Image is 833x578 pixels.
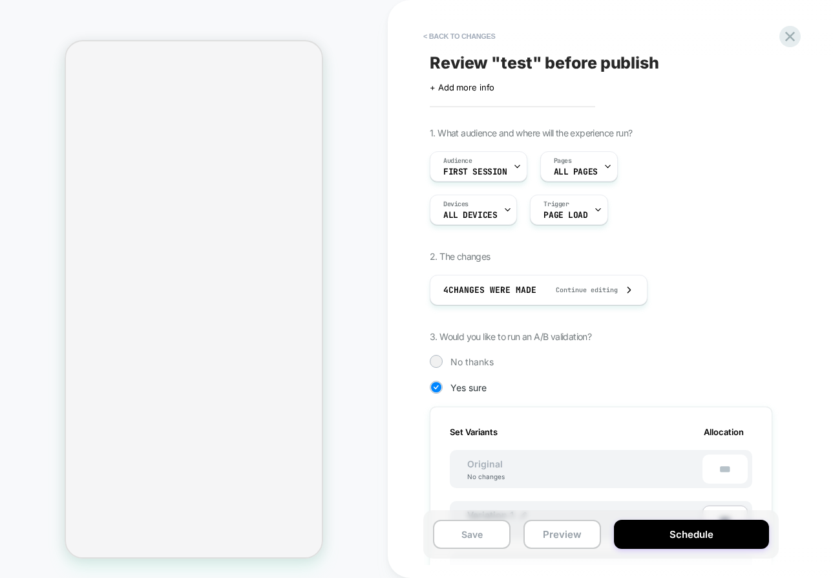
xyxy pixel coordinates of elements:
[543,286,618,294] span: Continue editing
[417,26,502,47] button: < Back to changes
[543,211,587,220] span: Page Load
[467,509,514,520] span: Variation 1
[430,82,494,92] span: + Add more info
[443,211,497,220] span: ALL DEVICES
[433,520,511,549] button: Save
[430,53,659,72] span: Review " test " before publish
[704,427,744,437] span: Allocation
[554,167,598,177] span: ALL PAGES
[443,156,472,166] span: Audience
[450,427,498,437] span: Set Variants
[454,473,518,480] div: No changes
[430,251,490,262] span: 2. The changes
[443,284,536,295] span: 4 Changes were made
[614,520,769,549] button: Schedule
[443,200,469,209] span: Devices
[554,156,572,166] span: Pages
[543,200,569,209] span: Trigger
[430,127,632,138] span: 1. What audience and where will the experience run?
[443,167,507,177] span: First Session
[450,382,487,393] span: Yes sure
[430,331,591,342] span: 3. Would you like to run an A/B validation?
[454,458,516,469] span: Original
[450,356,494,367] span: No thanks
[523,520,601,549] button: Preview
